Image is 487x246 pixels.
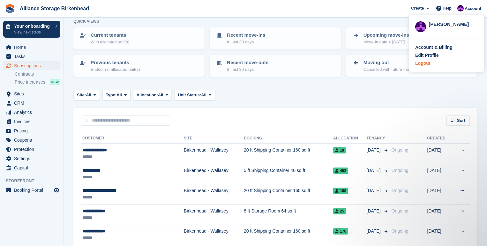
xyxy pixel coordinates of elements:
[91,59,140,66] p: Previous tenants
[457,117,465,124] span: Sort
[411,5,424,11] span: Create
[3,117,60,126] a: menu
[201,92,206,98] span: All
[227,32,265,39] p: Recent move-ins
[333,147,346,153] span: 18
[14,117,52,126] span: Invoices
[227,66,268,73] p: In last 30 days
[227,39,265,45] p: In last 30 days
[14,108,52,117] span: Analytics
[392,228,408,234] span: Ongoing
[3,99,60,108] a: menu
[415,52,439,59] div: Edit Profile
[174,90,215,100] button: Unit Status: All
[184,133,244,144] th: Site
[86,92,91,98] span: All
[3,89,60,98] a: menu
[333,188,348,194] span: 168
[392,208,408,213] span: Ongoing
[427,164,452,184] td: [DATE]
[184,225,244,245] td: Birkenhead - Wallasey
[244,164,333,184] td: 5 ft Shipping Container 40 sq ft
[5,4,15,13] img: stora-icon-8386f47178a22dfd0bd8f6a31ec36ba5ce8667c1dd55bd0f319d3a0aa187defe.svg
[244,133,333,144] th: Booking
[102,90,131,100] button: Type: All
[333,133,367,144] th: Allocation
[116,92,122,98] span: All
[15,71,60,77] a: Contracts
[227,59,268,66] p: Recent move-outs
[244,204,333,225] td: 8 ft Storage Room 64 sq ft
[3,186,60,195] a: menu
[457,5,464,11] img: Romilly Norton
[133,90,172,100] button: Allocation: All
[3,43,60,52] a: menu
[158,92,163,98] span: All
[427,184,452,205] td: [DATE]
[3,21,60,38] a: Your onboarding View next steps
[184,184,244,205] td: Birkenhead - Wallasey
[427,144,452,164] td: [DATE]
[14,186,52,195] span: Booking Portal
[367,187,382,194] span: [DATE]
[74,28,204,49] a: Current tenants With allocated unit(s)
[74,55,204,76] a: Previous tenants Ended, no allocated unit(s)
[73,19,99,24] h6: Quick views
[415,60,430,67] div: Logout
[363,32,409,39] p: Upcoming move-ins
[210,55,340,76] a: Recent move-outs In last 30 days
[367,208,382,214] span: [DATE]
[427,225,452,245] td: [DATE]
[415,52,478,59] a: Edit Profile
[3,163,60,172] a: menu
[14,126,52,135] span: Pricing
[465,5,481,12] span: Account
[244,184,333,205] td: 20 ft Shipping Container 160 sq ft
[14,29,52,35] p: View next steps
[3,108,60,117] a: menu
[333,208,346,214] span: 25
[427,204,452,225] td: [DATE]
[14,136,52,145] span: Coupons
[415,44,478,51] a: Account & Billing
[3,61,60,70] a: menu
[3,145,60,154] a: menu
[415,60,478,67] a: Logout
[347,55,477,76] a: Moving out Cancelled with future move-out
[53,186,60,194] a: Preview store
[14,89,52,98] span: Sites
[178,92,201,98] span: Unit Status:
[91,39,129,45] p: With allocated unit(s)
[91,32,129,39] p: Current tenants
[77,92,86,98] span: Site:
[363,39,409,45] p: Move-in date > [DATE]
[367,228,382,235] span: [DATE]
[14,61,52,70] span: Subscriptions
[367,133,389,144] th: Tenancy
[14,24,52,28] p: Your onboarding
[210,28,340,49] a: Recent move-ins In last 30 days
[244,144,333,164] td: 20 ft Shipping Container 160 sq ft
[184,204,244,225] td: Birkenhead - Wallasey
[15,79,45,85] span: Price increases
[17,3,92,14] a: Alliance Storage Birkenhead
[73,90,100,100] button: Site: All
[14,154,52,163] span: Settings
[443,5,452,11] span: Help
[184,144,244,164] td: Birkenhead - Wallasey
[392,168,408,173] span: Ongoing
[14,52,52,61] span: Tasks
[244,225,333,245] td: 20 ft Shipping Container 160 sq ft
[392,188,408,193] span: Ongoing
[3,126,60,135] a: menu
[91,66,140,73] p: Ended, no allocated unit(s)
[184,164,244,184] td: Birkenhead - Wallasey
[81,133,184,144] th: Customer
[15,78,60,86] a: Price increases NEW
[429,21,478,26] div: [PERSON_NAME]
[3,154,60,163] a: menu
[415,21,426,32] img: Romilly Norton
[363,66,421,73] p: Cancelled with future move-out
[14,43,52,52] span: Home
[363,59,421,66] p: Moving out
